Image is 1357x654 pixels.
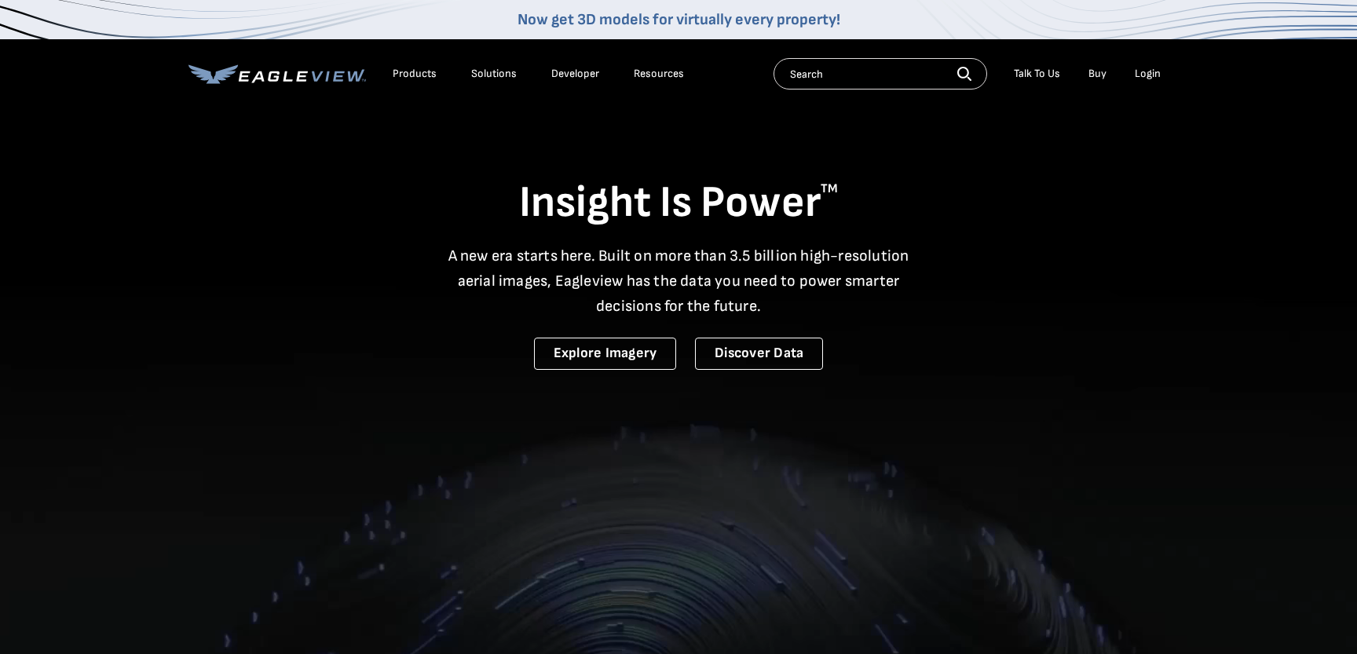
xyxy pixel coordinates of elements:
input: Search [774,58,987,90]
div: Products [393,67,437,81]
a: Developer [551,67,599,81]
a: Discover Data [695,338,823,370]
a: Now get 3D models for virtually every property! [518,10,840,29]
div: Talk To Us [1014,67,1060,81]
h1: Insight Is Power [188,176,1169,231]
a: Buy [1088,67,1106,81]
p: A new era starts here. Built on more than 3.5 billion high-resolution aerial images, Eagleview ha... [438,243,919,319]
div: Resources [634,67,684,81]
sup: TM [821,181,838,196]
div: Solutions [471,67,517,81]
div: Login [1135,67,1161,81]
a: Explore Imagery [534,338,677,370]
